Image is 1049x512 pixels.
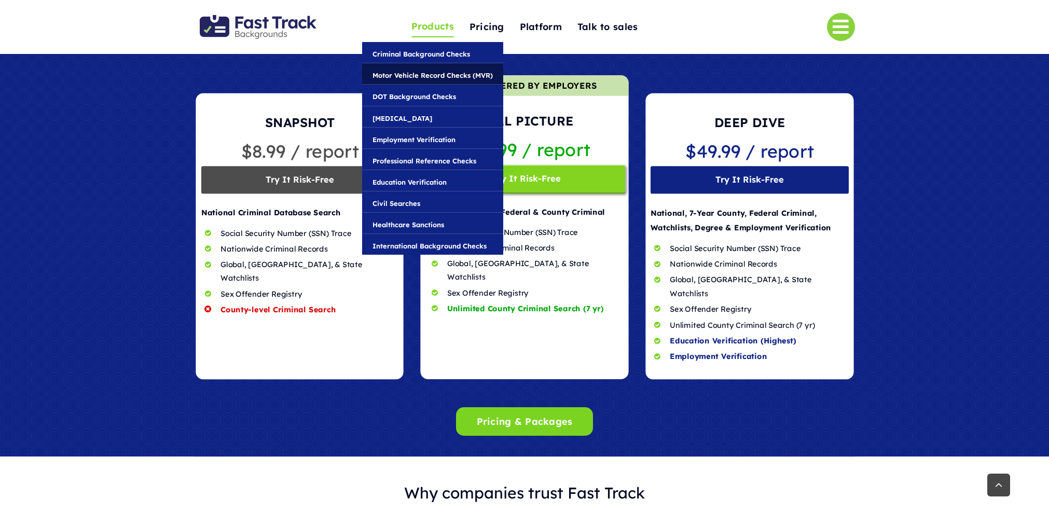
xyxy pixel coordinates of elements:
[362,149,503,170] a: Professional Reference Checks
[577,19,638,35] span: Talk to sales
[200,14,316,25] a: Fast Track Backgrounds Logo
[362,213,503,233] a: Healthcare Sanctions
[372,70,493,81] span: Motor Vehicle Record Checks (MVR)
[372,113,432,124] span: [MEDICAL_DATA]
[200,15,316,39] img: Fast Track Backgrounds Logo
[362,234,503,255] a: International Background Checks
[456,407,593,436] a: Pricing & Packages
[470,19,504,35] span: Pricing
[360,1,690,53] nav: One Page
[372,240,487,252] span: International Background Checks
[362,191,503,212] a: Civil Searches
[827,13,855,41] a: Link to #
[372,219,444,230] span: Healthcare Sanctions
[411,19,454,35] span: Products
[520,19,562,35] span: Platform
[362,106,503,127] a: [MEDICAL_DATA]
[470,16,504,38] a: Pricing
[520,16,562,38] a: Platform
[372,198,420,209] span: Civil Searches
[362,42,503,63] a: Criminal Background Checks
[372,48,470,60] span: Criminal Background Checks
[362,63,503,84] a: Motor Vehicle Record Checks (MVR)
[362,128,503,148] a: Employment Verification
[372,155,476,167] span: Professional Reference Checks
[194,483,854,502] h3: Why companies trust Fast Track
[362,170,503,191] a: Education Verification
[372,91,456,102] span: DOT Background Checks
[372,134,456,145] span: Employment Verification
[477,416,573,427] span: Pricing & Packages
[362,85,503,105] a: DOT Background Checks
[577,16,638,38] a: Talk to sales
[372,176,447,188] span: Education Verification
